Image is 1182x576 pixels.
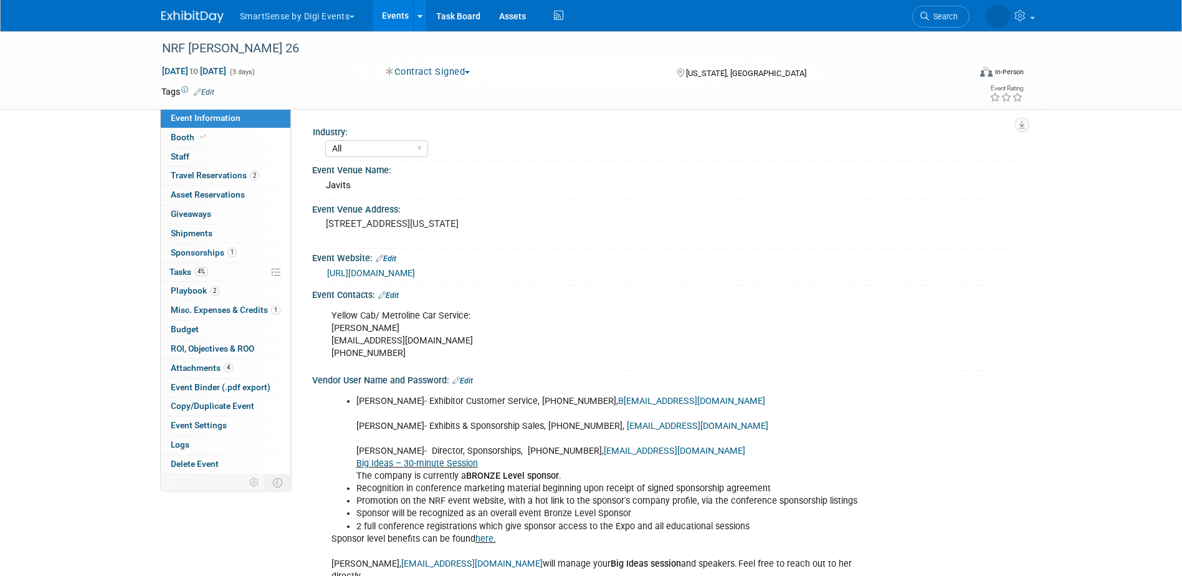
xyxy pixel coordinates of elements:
[401,559,543,569] a: [EMAIL_ADDRESS][DOMAIN_NAME]
[312,200,1021,216] div: Event Venue Address:
[980,67,993,77] img: Format-Inperson.png
[378,291,399,300] a: Edit
[161,320,290,339] a: Budget
[475,534,496,544] a: here.
[171,363,233,373] span: Attachments
[171,190,245,199] span: Asset Reservations
[171,439,189,449] span: Logs
[466,471,559,481] b: BRONZE Level sponsor
[627,421,768,431] a: [EMAIL_ADDRESS][DOMAIN_NAME]
[171,113,241,123] span: Event Information
[312,161,1021,176] div: Event Venue Name:
[250,171,259,180] span: 2
[200,133,206,140] i: Booth reservation complete
[912,6,970,27] a: Search
[169,267,208,277] span: Tasks
[161,65,227,77] span: [DATE] [DATE]
[618,396,624,406] a: B
[376,254,396,263] a: Edit
[194,88,214,97] a: Edit
[161,85,214,98] td: Tags
[158,37,951,60] div: NRF [PERSON_NAME] 26
[161,282,290,300] a: Playbook2
[161,416,290,435] a: Event Settings
[161,205,290,224] a: Giveaways
[896,65,1024,84] div: Event Format
[624,396,765,406] a: [EMAIL_ADDRESS][DOMAIN_NAME]
[224,363,233,372] span: 4
[356,507,877,520] li: Sponsor will be recognized as an overall event Bronze Level Sponsor
[171,247,237,257] span: Sponsorships
[312,286,1021,302] div: Event Contacts:
[171,132,209,142] span: Booth
[356,458,478,469] a: Big Ideas – 30-minute Session
[161,436,290,454] a: Logs
[161,148,290,166] a: Staff
[227,247,237,257] span: 1
[161,359,290,378] a: Attachments4
[381,65,475,79] button: Contract Signed
[312,249,1021,265] div: Event Website:
[210,286,219,295] span: 2
[323,304,884,366] div: Yellow Cab/ Metroline Car Service: [PERSON_NAME] [EMAIL_ADDRESS][DOMAIN_NAME] [PHONE_NUMBER]
[265,474,290,491] td: Toggle Event Tabs
[356,495,877,507] li: Promotion on the NRF event website, with a hot link to the sponsor's company profile, via the con...
[989,85,1023,92] div: Event Rating
[313,123,1016,138] div: Industry:
[161,244,290,262] a: Sponsorships1
[171,151,189,161] span: Staff
[171,324,199,334] span: Budget
[194,267,208,276] span: 4%
[161,340,290,358] a: ROI, Objectives & ROO
[986,4,1009,28] img: Abby Allison
[171,420,227,430] span: Event Settings
[171,170,259,180] span: Travel Reservations
[452,377,473,385] a: Edit
[271,305,280,315] span: 1
[326,218,594,229] pre: [STREET_ADDRESS][US_STATE]
[161,11,224,23] img: ExhibitDay
[171,343,254,353] span: ROI, Objectives & ROO
[356,521,877,533] li: 2 full conference registrations which give sponsor access to the Expo and all educational sessions
[161,186,290,204] a: Asset Reservations
[327,268,415,278] a: [URL][DOMAIN_NAME]
[356,482,877,495] li: Recognition in conference marketing material beginning upon receipt of signed sponsorship agreement
[611,559,681,569] b: Big Ideas session
[161,166,290,185] a: Travel Reservations2
[161,263,290,282] a: Tasks4%
[244,474,265,491] td: Personalize Event Tab Strip
[171,382,270,392] span: Event Binder (.pdf export)
[356,395,877,483] li: [PERSON_NAME]- Exhibitor Customer Service, [PHONE_NUMBER], [PERSON_NAME]- Exhibits & Sponsorship ...
[188,66,200,76] span: to
[161,128,290,147] a: Booth
[929,12,958,21] span: Search
[161,378,290,397] a: Event Binder (.pdf export)
[161,224,290,243] a: Shipments
[171,228,212,238] span: Shipments
[161,301,290,320] a: Misc. Expenses & Credits1
[171,209,211,219] span: Giveaways
[161,397,290,416] a: Copy/Duplicate Event
[171,286,219,295] span: Playbook
[604,446,745,456] a: [EMAIL_ADDRESS][DOMAIN_NAME]
[229,68,255,76] span: (3 days)
[171,401,254,411] span: Copy/Duplicate Event
[994,67,1024,77] div: In-Person
[312,371,1021,387] div: Vendor User Name and Password:
[171,459,219,469] span: Delete Event
[161,109,290,128] a: Event Information
[161,455,290,474] a: Delete Event
[686,69,806,78] span: [US_STATE], [GEOGRAPHIC_DATA]
[171,305,280,315] span: Misc. Expenses & Credits
[322,176,1012,195] div: Javits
